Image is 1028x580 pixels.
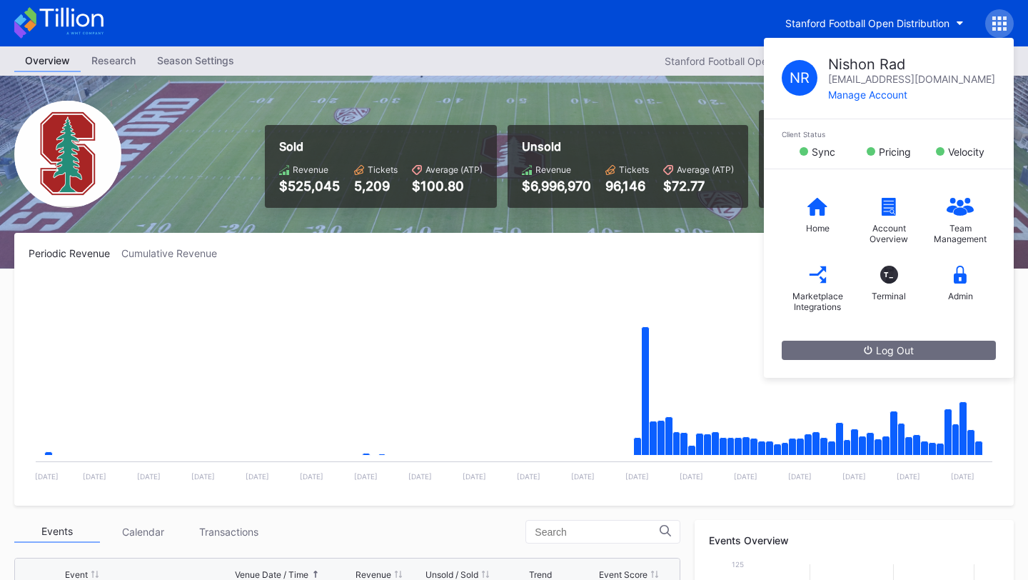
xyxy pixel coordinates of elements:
div: [EMAIL_ADDRESS][DOMAIN_NAME] [828,73,995,85]
text: [DATE] [408,472,432,481]
button: Stanford Football Open Distribution 2025 [657,51,877,71]
div: Stanford Football Open Distribution [785,17,949,29]
text: [DATE] [191,472,215,481]
div: 5,209 [354,179,398,194]
div: N R [782,60,817,96]
div: Unsold / Sold [425,569,478,580]
text: [DATE] [246,472,269,481]
div: Periodic Revenue [29,247,121,259]
div: Marketplace Integrations [789,291,846,312]
div: Transactions [186,521,271,543]
div: Log Out [864,344,914,356]
div: Calendar [100,521,186,543]
div: Home [806,223,830,234]
div: Admin [948,291,973,301]
div: Events Overview [709,534,999,546]
div: Account Overview [860,223,917,244]
svg: Chart title [29,277,999,491]
text: [DATE] [83,472,106,481]
div: T_ [880,266,898,284]
div: Terminal [872,291,906,301]
div: Event Score [599,569,647,580]
text: [DATE] [300,472,323,481]
div: Revenue [535,164,571,175]
div: 96,146 [605,179,649,194]
a: Season Settings [146,50,245,72]
div: $525,045 [279,179,340,194]
div: Tickets [368,164,398,175]
text: [DATE] [354,472,378,481]
text: [DATE] [137,472,161,481]
div: Average (ATP) [425,164,483,175]
div: Unsold [522,139,734,154]
text: [DATE] [463,472,486,481]
text: [DATE] [517,472,540,481]
input: Search [535,526,660,538]
text: [DATE] [842,472,866,481]
div: Client Status [782,130,996,139]
text: [DATE] [788,472,812,481]
div: Nishon Rad [828,56,995,73]
button: Log Out [782,341,996,360]
div: Venue Date / Time [235,569,308,580]
div: Sync [812,146,835,158]
div: Event [65,569,88,580]
div: Pricing [879,146,911,158]
button: Stanford Football Open Distribution [775,10,974,36]
text: [DATE] [680,472,703,481]
div: Velocity [948,146,984,158]
div: Revenue [356,569,391,580]
img: Stanford_Football_Secondary.png [14,101,121,208]
div: Trend [529,569,552,580]
text: [DATE] [625,472,649,481]
div: Research [81,50,146,71]
text: [DATE] [897,472,920,481]
div: Tickets [619,164,649,175]
div: Team Management [932,223,989,244]
div: $6,996,970 [522,179,591,194]
text: [DATE] [951,472,974,481]
div: Average (ATP) [677,164,734,175]
div: $72.77 [663,179,734,194]
text: [DATE] [734,472,757,481]
div: Manage Account [828,89,995,101]
div: Sold [279,139,483,154]
a: Overview [14,50,81,72]
div: $100.80 [412,179,483,194]
div: Cumulative Revenue [121,247,228,259]
div: Season Settings [146,50,245,71]
a: Research [81,50,146,72]
text: [DATE] [35,472,59,481]
text: 125 [732,560,744,569]
text: [DATE] [571,472,595,481]
div: Events [14,521,100,543]
div: Revenue [293,164,328,175]
div: Stanford Football Open Distribution 2025 [665,55,856,67]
